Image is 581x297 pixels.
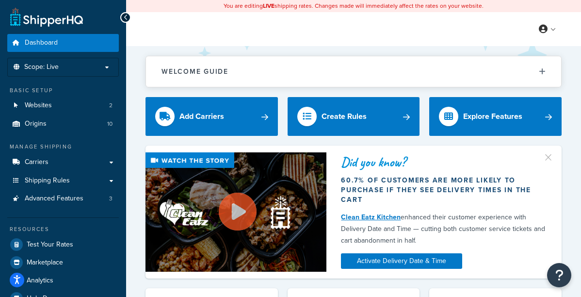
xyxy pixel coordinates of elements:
a: Websites2 [7,97,119,115]
b: LIVE [263,1,274,10]
span: Marketplace [27,259,63,267]
div: Add Carriers [179,110,224,123]
a: Clean Eatz Kitchen [341,212,401,222]
a: Marketplace [7,254,119,271]
h2: Welcome Guide [161,68,228,75]
a: Analytics [7,272,119,289]
span: 2 [109,101,113,110]
button: Open Resource Center [547,263,571,287]
a: Carriers [7,153,119,171]
span: Origins [25,120,47,128]
a: Activate Delivery Date & Time [341,253,462,269]
a: Test Your Rates [7,236,119,253]
div: Resources [7,225,119,233]
span: Carriers [25,158,48,166]
li: Origins [7,115,119,133]
span: Analytics [27,277,53,285]
div: Did you know? [341,155,547,169]
span: Websites [25,101,52,110]
a: Origins10 [7,115,119,133]
span: 10 [107,120,113,128]
a: Explore Features [429,97,562,136]
div: enhanced their customer experience with Delivery Date and Time — cutting both customer service ti... [341,212,547,247]
span: Dashboard [25,39,58,47]
div: Create Rules [322,110,367,123]
span: Test Your Rates [27,241,73,249]
span: Scope: Live [24,63,59,71]
span: Shipping Rules [25,177,70,185]
li: Websites [7,97,119,115]
img: Video thumbnail [145,152,326,272]
a: Shipping Rules [7,172,119,190]
div: Explore Features [463,110,522,123]
a: Create Rules [288,97,420,136]
a: Add Carriers [145,97,278,136]
button: Welcome Guide [146,56,561,87]
div: 60.7% of customers are more likely to purchase if they see delivery times in the cart [341,176,547,205]
li: Advanced Features [7,190,119,208]
a: Dashboard [7,34,119,52]
div: Basic Setup [7,86,119,95]
span: Advanced Features [25,195,83,203]
span: 3 [109,195,113,203]
a: Advanced Features3 [7,190,119,208]
div: Manage Shipping [7,143,119,151]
